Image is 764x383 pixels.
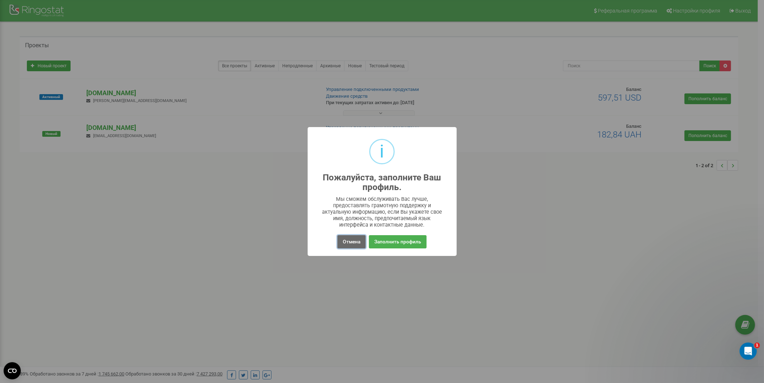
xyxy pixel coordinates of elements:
[740,343,757,360] iframe: Intercom live chat
[337,235,366,248] button: Отмена
[369,235,427,248] button: Заполнить профиль
[380,140,384,163] div: i
[322,173,442,192] h2: Пожалуйста, заполните Ваш профиль.
[322,196,442,228] div: Мы сможем обслуживать Вас лучше, предоставлять грамотную поддержку и актуальную информацию, если ...
[4,362,21,379] button: Open CMP widget
[754,343,760,348] span: 1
